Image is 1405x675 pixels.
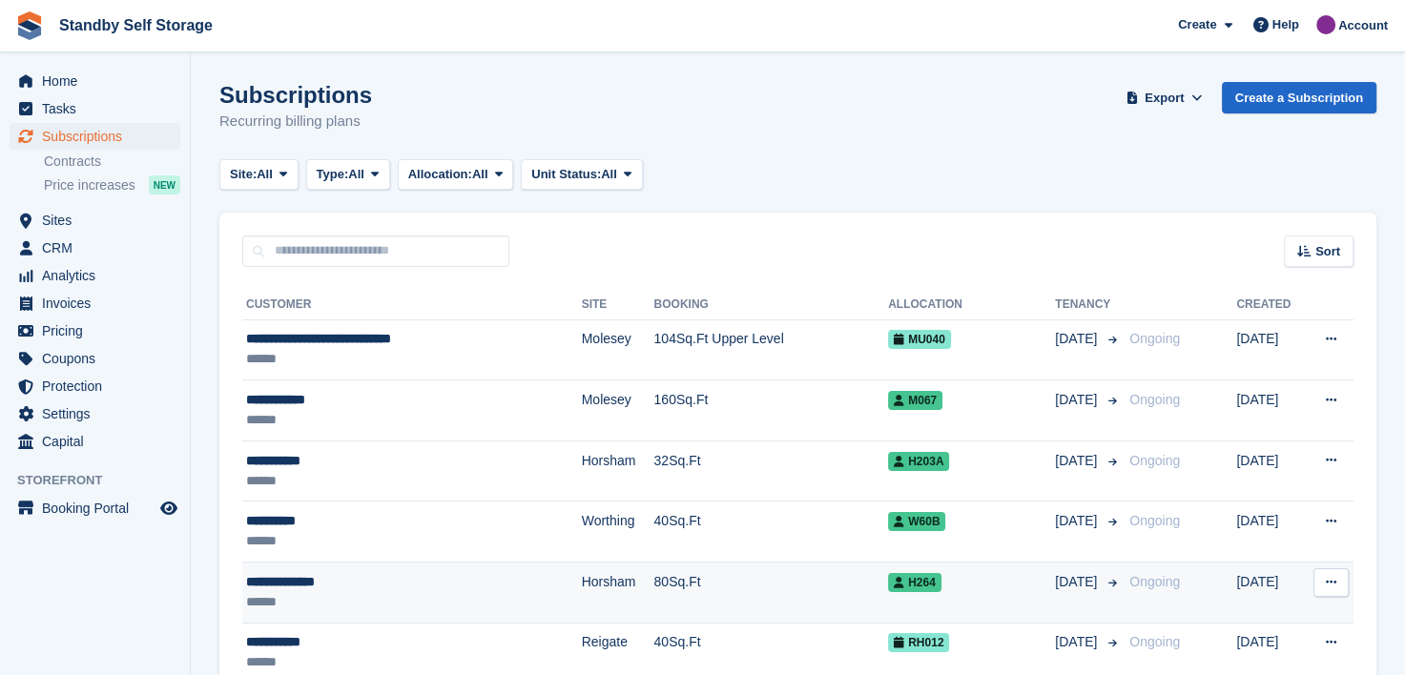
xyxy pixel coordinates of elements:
[1129,392,1180,407] span: Ongoing
[348,165,364,184] span: All
[888,573,941,592] span: H264
[1236,562,1304,624] td: [DATE]
[10,235,180,261] a: menu
[1055,511,1101,531] span: [DATE]
[1055,329,1101,349] span: [DATE]
[582,501,654,562] td: Worthing
[317,165,349,184] span: Type:
[1178,15,1216,34] span: Create
[42,235,156,261] span: CRM
[1129,453,1180,468] span: Ongoing
[42,68,156,94] span: Home
[219,159,299,191] button: Site: All
[521,159,642,191] button: Unit Status: All
[653,501,888,562] td: 40Sq.Ft
[15,11,44,40] img: stora-icon-8386f47178a22dfd0bd8f6a31ec36ba5ce8667c1dd55bd0f319d3a0aa187defe.svg
[1315,242,1340,261] span: Sort
[653,319,888,380] td: 104Sq.Ft Upper Level
[42,290,156,317] span: Invoices
[1055,572,1101,592] span: [DATE]
[582,440,654,501] td: Horsham
[531,165,601,184] span: Unit Status:
[1123,82,1207,113] button: Export
[219,82,372,108] h1: Subscriptions
[888,452,949,471] span: H203A
[582,319,654,380] td: Molesey
[10,290,180,317] a: menu
[10,262,180,289] a: menu
[230,165,257,184] span: Site:
[149,175,180,194] div: NEW
[582,380,654,441] td: Molesey
[1129,331,1180,346] span: Ongoing
[10,317,180,344] a: menu
[257,165,273,184] span: All
[1236,290,1304,320] th: Created
[653,290,888,320] th: Booking
[653,380,888,441] td: 160Sq.Ft
[1272,15,1299,34] span: Help
[653,562,888,624] td: 80Sq.Ft
[1129,634,1180,649] span: Ongoing
[888,391,942,410] span: M067
[1145,89,1184,108] span: Export
[888,512,945,531] span: W60B
[10,207,180,234] a: menu
[42,495,156,522] span: Booking Portal
[42,95,156,122] span: Tasks
[42,207,156,234] span: Sites
[44,174,180,195] a: Price increases NEW
[10,345,180,372] a: menu
[1236,319,1304,380] td: [DATE]
[601,165,617,184] span: All
[1055,390,1101,410] span: [DATE]
[42,345,156,372] span: Coupons
[219,111,372,133] p: Recurring billing plans
[10,428,180,455] a: menu
[1129,513,1180,528] span: Ongoing
[653,440,888,501] td: 32Sq.Ft
[888,290,1055,320] th: Allocation
[42,317,156,344] span: Pricing
[1129,574,1180,589] span: Ongoing
[10,373,180,399] a: menu
[42,123,156,150] span: Subscriptions
[408,165,472,184] span: Allocation:
[10,123,180,150] a: menu
[42,428,156,455] span: Capital
[398,159,514,191] button: Allocation: All
[10,95,180,122] a: menu
[1055,451,1101,471] span: [DATE]
[242,290,582,320] th: Customer
[10,400,180,427] a: menu
[1338,16,1388,35] span: Account
[157,497,180,520] a: Preview store
[44,153,180,171] a: Contracts
[42,400,156,427] span: Settings
[10,68,180,94] a: menu
[1316,15,1335,34] img: Sue Ford
[582,562,654,624] td: Horsham
[44,176,135,194] span: Price increases
[1236,501,1304,562] td: [DATE]
[1236,380,1304,441] td: [DATE]
[1236,440,1304,501] td: [DATE]
[1222,82,1376,113] a: Create a Subscription
[472,165,488,184] span: All
[888,330,951,349] span: MU040
[42,262,156,289] span: Analytics
[17,471,190,490] span: Storefront
[52,10,220,41] a: Standby Self Storage
[42,373,156,399] span: Protection
[888,633,949,652] span: RH012
[306,159,390,191] button: Type: All
[1055,632,1101,652] span: [DATE]
[582,290,654,320] th: Site
[1055,290,1122,320] th: Tenancy
[10,495,180,522] a: menu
